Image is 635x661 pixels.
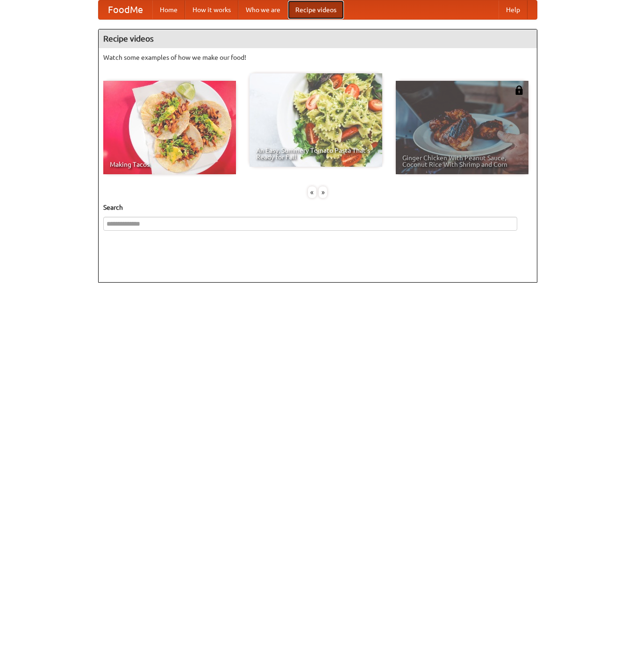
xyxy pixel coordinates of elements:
span: An Easy, Summery Tomato Pasta That's Ready for Fall [256,147,376,160]
a: Recipe videos [288,0,344,19]
a: FoodMe [99,0,152,19]
div: « [308,186,316,198]
a: Help [499,0,528,19]
p: Watch some examples of how we make our food! [103,53,532,62]
a: How it works [185,0,238,19]
a: An Easy, Summery Tomato Pasta That's Ready for Fall [250,73,382,167]
span: Making Tacos [110,161,229,168]
div: » [319,186,327,198]
h5: Search [103,203,532,212]
img: 483408.png [514,85,524,95]
a: Home [152,0,185,19]
h4: Recipe videos [99,29,537,48]
a: Who we are [238,0,288,19]
a: Making Tacos [103,81,236,174]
